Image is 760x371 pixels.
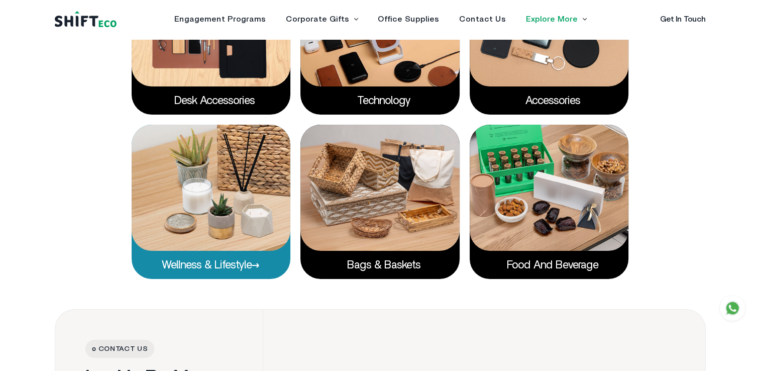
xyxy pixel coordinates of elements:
a: Wellness & Lifestyle [162,259,260,270]
img: foods.png [470,125,629,250]
a: Contact Us [459,15,506,23]
a: Desk accessories [174,95,248,106]
a: Technology [357,95,403,106]
a: Accessories [525,95,573,106]
a: Corporate Gifts [286,15,349,23]
img: bags.png [300,125,460,250]
span: Contact us [85,340,154,358]
a: Bags & Baskets [347,259,413,270]
a: Explore More [526,15,578,23]
a: Engagement Programs [174,15,266,23]
a: Office Supplies [378,15,439,23]
img: lifestyle.png [132,125,291,250]
a: Get In Touch [660,15,706,23]
a: Food and Beverage [507,259,591,270]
